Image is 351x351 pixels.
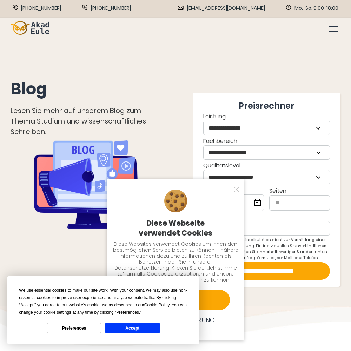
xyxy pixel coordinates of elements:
img: Schedule [286,5,291,10]
a: Email [EMAIL_ADDRESS][DOMAIN_NAME] [178,5,265,12]
div: Lesen Sie mehr auf unserem Blog zum Thema Studium und wissenschaftliches Schreiben. [11,105,161,137]
input: *Email [203,221,330,236]
img: WhatsApp [82,5,87,10]
div: Qualitätslevel [203,161,330,184]
img: logo [11,21,49,35]
button: Accept [105,323,159,333]
label: Leistung [203,112,330,135]
label: Fachbereich [203,137,330,160]
a: Phone [PHONE_NUMBER] [13,5,61,12]
div: We use essential cookies to make our site work. With your consent, we may also use non-essential ... [19,287,187,316]
span: Cookie Policy [144,303,170,307]
h1: Blog [11,79,161,100]
button: Preferences [47,323,101,333]
div: Diese Webseite verwendet Cookies [113,218,238,238]
span: [PHONE_NUMBER] [21,5,61,12]
div: Preisrechner [203,100,330,112]
span: Preferences [116,310,139,315]
select: Fachbereich [204,146,330,159]
form: Contact form [203,100,330,280]
div: Diese Websites verwendet Cookies um Ihnen den bestmöglichen Service bieten zu können – nähere Inf... [113,241,238,283]
span: Seiten [269,187,286,195]
a: WhatsApp [PHONE_NUMBER] [82,5,131,12]
span: Mo.-So. 9:00-18:00 [294,5,338,12]
img: Phone [13,5,18,10]
div: Die angezeigte Preiskalkulation dient zur Vermittlung einer groben Preisvorstellung. Ein individu... [203,237,330,261]
span: [EMAIL_ADDRESS][DOMAIN_NAME] [187,5,265,12]
label: *Email [203,212,330,236]
span: [PHONE_NUMBER] [91,5,131,12]
div: Cookie Consent Prompt [7,276,199,344]
img: Email [178,6,184,10]
select: Leistung [204,121,330,135]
